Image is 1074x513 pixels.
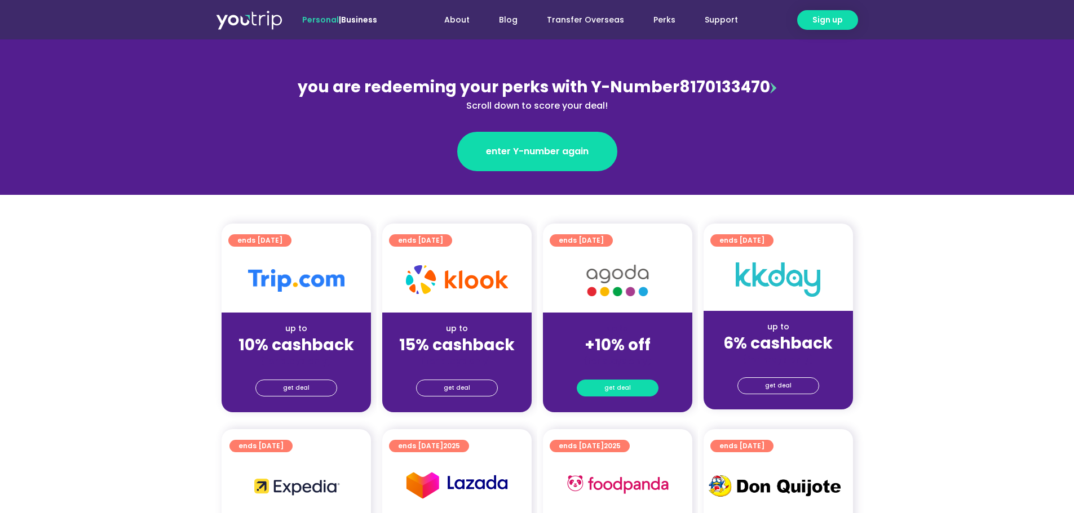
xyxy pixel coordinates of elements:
[398,234,443,247] span: ends [DATE]
[690,10,753,30] a: Support
[228,234,291,247] a: ends [DATE]
[604,441,621,450] span: 2025
[238,334,354,356] strong: 10% cashback
[302,14,339,25] span: Personal
[398,440,460,452] span: ends [DATE]
[719,440,764,452] span: ends [DATE]
[710,440,774,452] a: ends [DATE]
[550,440,630,452] a: ends [DATE]2025
[604,380,631,396] span: get deal
[255,380,337,396] a: get deal
[577,380,658,396] a: get deal
[389,440,469,452] a: ends [DATE]2025
[797,10,858,30] a: Sign up
[484,10,532,30] a: Blog
[765,378,792,394] span: get deal
[238,440,284,452] span: ends [DATE]
[298,76,679,98] span: you are redeeming your perks with Y-Number
[293,99,782,113] div: Scroll down to score your deal!
[302,14,377,25] span: |
[444,380,470,396] span: get deal
[559,440,621,452] span: ends [DATE]
[639,10,690,30] a: Perks
[550,234,613,247] a: ends [DATE]
[231,323,362,334] div: up to
[713,321,844,333] div: up to
[713,354,844,365] div: (for stays only)
[719,234,764,247] span: ends [DATE]
[237,234,282,247] span: ends [DATE]
[391,323,523,334] div: up to
[552,355,683,367] div: (for stays only)
[457,132,617,171] a: enter Y-number again
[293,75,782,113] div: 8170133470
[416,380,498,396] a: get deal
[737,377,819,394] a: get deal
[229,440,293,452] a: ends [DATE]
[430,10,484,30] a: About
[559,234,604,247] span: ends [DATE]
[486,145,589,158] span: enter Y-number again
[391,355,523,367] div: (for stays only)
[723,332,833,354] strong: 6% cashback
[812,14,843,26] span: Sign up
[283,380,310,396] span: get deal
[399,334,515,356] strong: 15% cashback
[532,10,639,30] a: Transfer Overseas
[341,14,377,25] a: Business
[231,355,362,367] div: (for stays only)
[585,334,651,356] strong: +10% off
[389,234,452,247] a: ends [DATE]
[607,323,628,334] span: up to
[710,234,774,247] a: ends [DATE]
[408,10,753,30] nav: Menu
[443,441,460,450] span: 2025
